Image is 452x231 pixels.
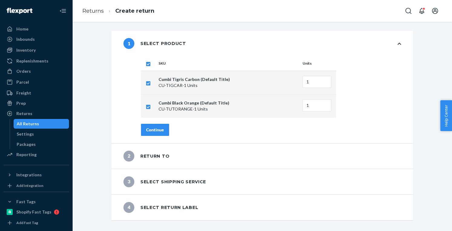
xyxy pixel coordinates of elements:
[159,82,298,88] p: CU-TIGCAR - 1 Units
[115,8,154,14] a: Create return
[4,24,69,34] a: Home
[159,106,298,112] p: CU-TUTORANGE - 1 Units
[123,202,134,213] span: 4
[4,109,69,118] a: Returns
[123,151,169,162] div: Return to
[429,5,441,17] button: Open account menu
[16,100,26,106] div: Prep
[440,100,452,131] button: Help Center
[14,129,69,139] a: Settings
[303,99,331,111] input: Enter quantity
[123,176,206,187] div: Select shipping service
[17,131,34,137] div: Settings
[159,76,298,82] p: Cumbi Tigris Carbon (Default Title)
[300,56,336,71] th: Units
[4,45,69,55] a: Inventory
[123,202,198,213] div: Select return label
[4,77,69,87] a: Parcel
[141,124,169,136] button: Continue
[4,98,69,108] a: Prep
[16,47,36,53] div: Inventory
[146,127,164,133] div: Continue
[14,140,69,149] a: Packages
[16,172,42,178] div: Integrations
[16,111,32,117] div: Returns
[16,220,38,225] div: Add Fast Tag
[123,176,134,187] span: 3
[16,209,51,215] div: Shopify Fast Tags
[4,219,69,226] a: Add Fast Tag
[4,207,69,217] a: Shopify Fast Tags
[4,170,69,180] button: Integrations
[123,151,134,162] span: 2
[4,56,69,66] a: Replenishments
[16,79,29,85] div: Parcel
[82,8,104,14] a: Returns
[14,119,69,129] a: All Returns
[16,68,31,74] div: Orders
[123,38,186,49] div: Select product
[16,90,31,96] div: Freight
[77,2,159,20] ol: breadcrumbs
[4,150,69,159] a: Reporting
[4,182,69,189] a: Add Integration
[123,38,134,49] span: 1
[17,121,39,127] div: All Returns
[57,5,69,17] button: Close Navigation
[16,183,43,188] div: Add Integration
[159,100,298,106] p: Cumbi Black Orange (Default Title)
[4,66,69,76] a: Orders
[402,5,414,17] button: Open Search Box
[16,26,28,32] div: Home
[156,56,300,71] th: SKU
[17,141,36,147] div: Packages
[16,152,37,158] div: Reporting
[303,76,331,88] input: Enter quantity
[16,58,48,64] div: Replenishments
[416,5,428,17] button: Open notifications
[16,199,36,205] div: Fast Tags
[16,36,35,42] div: Inbounds
[4,34,69,44] a: Inbounds
[4,197,69,207] button: Fast Tags
[4,88,69,98] a: Freight
[7,8,32,14] img: Flexport logo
